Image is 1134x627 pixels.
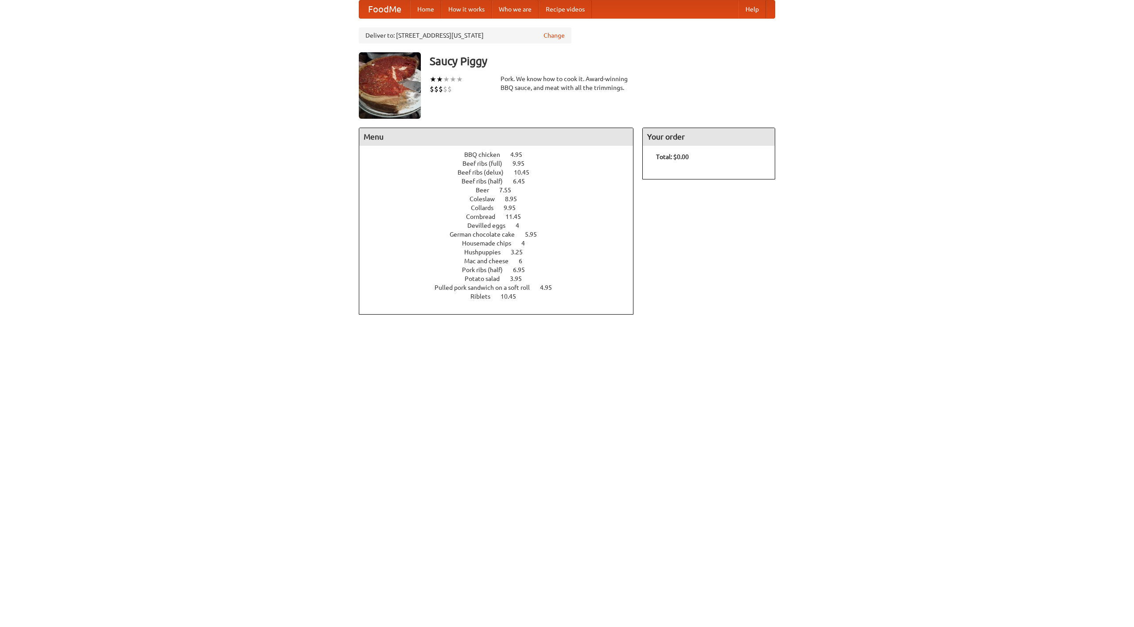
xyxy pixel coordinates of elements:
div: Deliver to: [STREET_ADDRESS][US_STATE] [359,27,571,43]
li: $ [443,84,447,94]
span: 4 [516,222,528,229]
a: Housemade chips 4 [462,240,541,247]
a: Beer 7.55 [476,187,528,194]
li: ★ [456,74,463,84]
span: Coleslaw [470,195,504,203]
a: Pork ribs (half) 6.95 [462,266,541,273]
span: 6.45 [513,178,534,185]
a: BBQ chicken 4.95 [464,151,539,158]
span: Devilled eggs [467,222,514,229]
span: 4 [521,240,534,247]
span: 9.95 [504,204,524,211]
li: ★ [430,74,436,84]
span: 7.55 [499,187,520,194]
span: Potato salad [465,275,509,282]
span: 3.25 [511,249,532,256]
span: Beef ribs (full) [462,160,511,167]
li: $ [439,84,443,94]
span: 9.95 [513,160,533,167]
a: Home [410,0,441,18]
a: Recipe videos [539,0,592,18]
li: $ [447,84,452,94]
li: ★ [450,74,456,84]
span: Pulled pork sandwich on a soft roll [435,284,539,291]
span: Pork ribs (half) [462,266,512,273]
span: BBQ chicken [464,151,509,158]
span: 4.95 [540,284,561,291]
span: 4.95 [510,151,531,158]
a: Potato salad 3.95 [465,275,538,282]
li: $ [434,84,439,94]
a: Riblets 10.45 [470,293,532,300]
span: 10.45 [501,293,525,300]
div: Pork. We know how to cook it. Award-winning BBQ sauce, and meat with all the trimmings. [501,74,633,92]
h3: Saucy Piggy [430,52,775,70]
a: Change [544,31,565,40]
li: ★ [436,74,443,84]
a: Collards 9.95 [471,204,532,211]
a: Beef ribs (full) 9.95 [462,160,541,167]
b: Total: $0.00 [656,153,689,160]
span: Beer [476,187,498,194]
a: Beef ribs (half) 6.45 [462,178,541,185]
span: 5.95 [525,231,546,238]
span: Hushpuppies [464,249,509,256]
span: Riblets [470,293,499,300]
a: Devilled eggs 4 [467,222,536,229]
h4: Your order [643,128,775,146]
a: Beef ribs (delux) 10.45 [458,169,546,176]
h4: Menu [359,128,633,146]
a: Mac and cheese 6 [464,257,539,265]
span: 11.45 [505,213,530,220]
a: Hushpuppies 3.25 [464,249,539,256]
span: Mac and cheese [464,257,517,265]
span: Housemade chips [462,240,520,247]
a: Help [738,0,766,18]
a: Cornbread 11.45 [466,213,537,220]
span: 6.95 [513,266,534,273]
span: German chocolate cake [450,231,524,238]
a: Coleslaw 8.95 [470,195,533,203]
li: $ [430,84,434,94]
span: Collards [471,204,502,211]
span: Beef ribs (half) [462,178,512,185]
span: Cornbread [466,213,504,220]
span: 10.45 [514,169,538,176]
a: How it works [441,0,492,18]
span: 8.95 [505,195,526,203]
img: angular.jpg [359,52,421,119]
span: 3.95 [510,275,531,282]
a: Pulled pork sandwich on a soft roll 4.95 [435,284,568,291]
span: Beef ribs (delux) [458,169,513,176]
a: FoodMe [359,0,410,18]
span: 6 [519,257,531,265]
a: German chocolate cake 5.95 [450,231,553,238]
a: Who we are [492,0,539,18]
li: ★ [443,74,450,84]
